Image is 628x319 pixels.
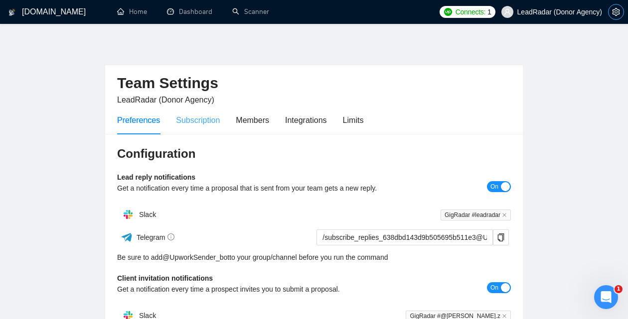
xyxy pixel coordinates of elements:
[8,4,15,20] img: logo
[608,4,624,20] button: setting
[176,114,220,126] div: Subscription
[502,314,507,319] span: close
[487,6,491,17] span: 1
[59,82,105,92] div: • 1 дн. назад
[490,181,498,192] span: On
[167,233,174,240] span: info-circle
[118,205,138,224] img: hpQkSZIkSZIkSZIkSZIkSZIkSZIkSZIkSZIkSZIkSZIkSZIkSZIkSZIkSZIkSZIkSZIkSZIkSZIkSZIkSZIkSZIkSZIkSZIkS...
[121,231,133,243] img: ww3wtPAAAAAElFTkSuQmCC
[35,192,57,203] div: Mariia
[117,7,147,16] a: homeHome
[175,4,193,22] div: Закрыть
[608,8,624,16] a: setting
[594,285,618,309] iframe: Intercom live chat
[490,282,498,293] span: On
[11,182,31,202] img: Profile image for Mariia
[456,6,485,17] span: Connects:
[35,82,57,92] div: Mariia
[615,285,623,293] span: 1
[100,227,150,267] button: Запрос
[89,4,112,21] h1: Чат
[117,114,160,126] div: Preferences
[343,114,364,126] div: Limits
[117,146,511,162] h3: Configuration
[159,252,189,259] span: Помощь
[35,155,57,166] div: Mariia
[112,252,138,259] span: Запрос
[35,45,57,55] div: Mariia
[11,145,31,165] img: Profile image for Mariia
[68,252,82,259] span: Чат
[117,274,213,282] b: Client invitation notifications
[39,179,161,199] button: Отправить сообщение
[232,7,269,16] a: searchScanner
[11,72,31,92] img: Profile image for Mariia
[502,213,507,217] span: close
[139,211,156,218] span: Slack
[117,73,511,94] h2: Team Settings
[59,118,105,129] div: • 1 дн. назад
[117,96,214,104] span: LeadRadar (Donor Agency)
[10,252,40,259] span: Главная
[50,227,100,267] button: Чат
[137,233,175,241] span: Telegram
[609,8,624,16] span: setting
[493,233,508,241] span: copy
[35,118,57,129] div: Mariia
[493,229,509,245] button: copy
[117,252,511,263] div: Be sure to add to your group/channel before you run the command
[441,210,511,220] span: GigRadar #leadradar
[162,252,229,263] a: @UpworkSender_bot
[11,35,31,55] img: Profile image for Mariia
[35,219,117,227] span: Rate your conversation
[59,155,105,166] div: • 6 дн. назад
[236,114,269,126] div: Members
[167,7,212,16] a: dashboardDashboard
[11,219,31,239] img: Profile image for Nazar
[11,108,31,128] img: Profile image for Mariia
[117,173,195,181] b: Lead reply notifications
[59,45,105,55] div: • 1 дн. назад
[285,114,327,126] div: Integrations
[117,183,413,194] div: Get a notification every time a proposal that is sent from your team gets a new reply.
[150,227,199,267] button: Помощь
[117,284,413,295] div: Get a notification every time a prospect invites you to submit a proposal.
[504,8,511,15] span: user
[444,8,452,16] img: upwork-logo.png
